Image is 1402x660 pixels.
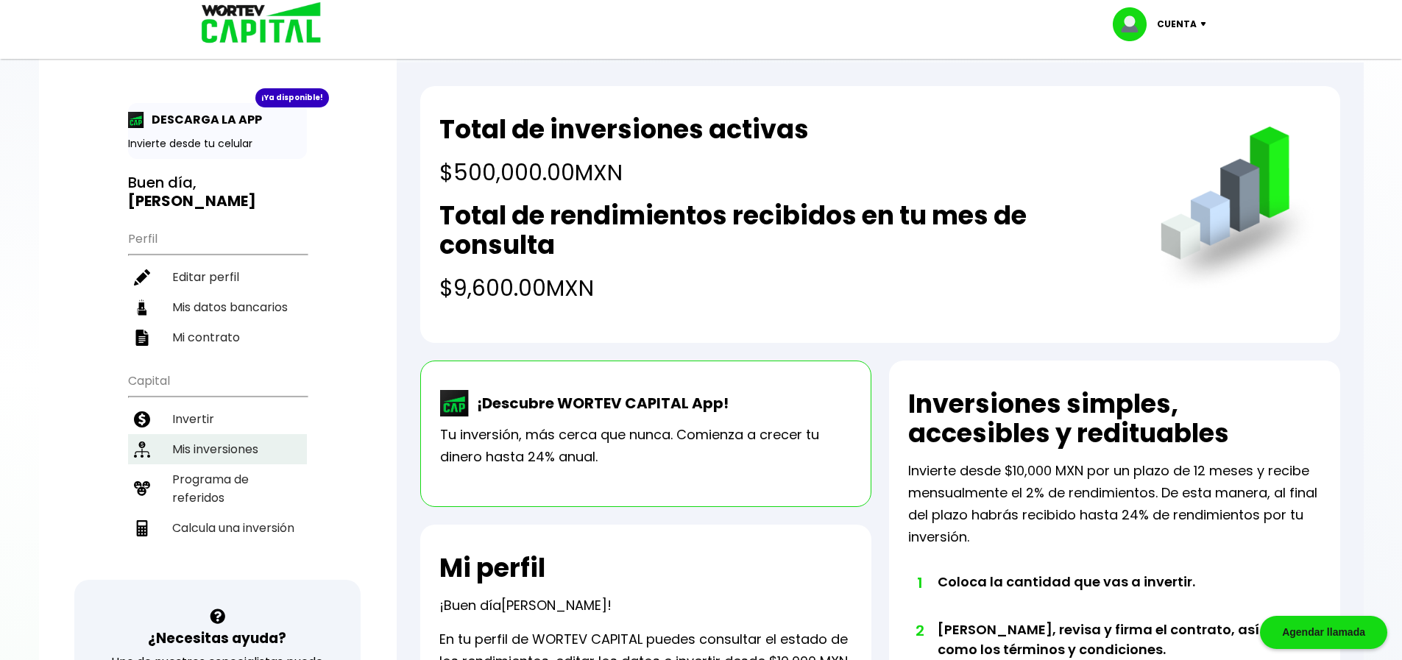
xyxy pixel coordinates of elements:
[128,191,256,211] b: [PERSON_NAME]
[134,520,150,536] img: calculadora-icon.17d418c4.svg
[128,364,307,580] ul: Capital
[128,262,307,292] a: Editar perfil
[439,115,809,144] h2: Total de inversiones activas
[439,553,545,583] h2: Mi perfil
[916,572,923,594] span: 1
[916,620,923,642] span: 2
[134,480,150,497] img: recomiendanos-icon.9b8e9327.svg
[439,201,1130,260] h2: Total de rendimientos recibidos en tu mes de consulta
[144,110,262,129] p: DESCARGA LA APP
[908,389,1321,448] h2: Inversiones simples, accesibles y redituables
[439,272,1130,305] h4: $9,600.00 MXN
[128,292,307,322] a: Mis datos bancarios
[908,460,1321,548] p: Invierte desde $10,000 MXN por un plazo de 12 meses y recibe mensualmente el 2% de rendimientos. ...
[501,596,607,614] span: [PERSON_NAME]
[134,411,150,427] img: invertir-icon.b3b967d7.svg
[128,464,307,513] a: Programa de referidos
[128,322,307,352] a: Mi contrato
[128,434,307,464] a: Mis inversiones
[255,88,329,107] div: ¡Ya disponible!
[134,299,150,316] img: datos-icon.10cf9172.svg
[128,222,307,352] ul: Perfil
[1260,616,1387,649] div: Agendar llamada
[134,330,150,346] img: contrato-icon.f2db500c.svg
[128,404,307,434] a: Invertir
[440,390,470,416] img: wortev-capital-app-icon
[1157,13,1197,35] p: Cuenta
[1113,7,1157,41] img: profile-image
[134,441,150,458] img: inversiones-icon.6695dc30.svg
[440,424,852,468] p: Tu inversión, más cerca que nunca. Comienza a crecer tu dinero hasta 24% anual.
[128,174,307,210] h3: Buen día,
[128,136,307,152] p: Invierte desde tu celular
[439,156,809,189] h4: $500,000.00 MXN
[128,513,307,543] a: Calcula una inversión
[148,628,286,649] h3: ¿Necesitas ayuda?
[128,112,144,128] img: app-icon
[470,392,729,414] p: ¡Descubre WORTEV CAPITAL App!
[134,269,150,285] img: editar-icon.952d3147.svg
[1197,22,1217,26] img: icon-down
[1154,127,1321,294] img: grafica.516fef24.png
[439,595,612,617] p: ¡Buen día !
[938,572,1280,620] li: Coloca la cantidad que vas a invertir.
